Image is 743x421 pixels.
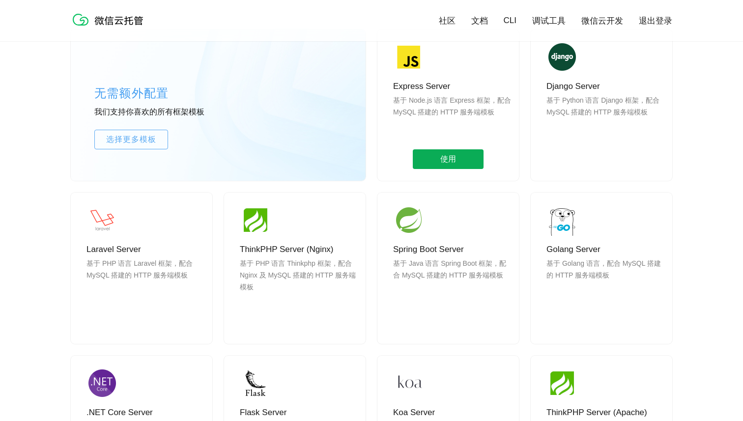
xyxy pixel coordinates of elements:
a: 调试工具 [532,15,566,27]
a: 文档 [471,15,488,27]
p: Express Server [393,81,511,92]
p: 基于 Python 语言 Django 框架，配合 MySQL 搭建的 HTTP 服务端模板 [546,94,664,141]
p: Spring Boot Server [393,244,511,255]
img: 微信云托管 [71,10,149,29]
a: 退出登录 [639,15,672,27]
p: Django Server [546,81,664,92]
p: 我们支持你喜欢的所有框架模板 [94,107,242,118]
a: 社区 [439,15,456,27]
p: 基于 PHP 语言 Thinkphp 框架，配合 Nginx 及 MySQL 搭建的 HTTP 服务端模板 [240,257,358,305]
span: 选择更多模板 [95,134,168,145]
a: CLI [504,16,516,26]
p: Koa Server [393,407,511,419]
p: ThinkPHP Server (Nginx) [240,244,358,255]
p: 无需额外配置 [94,84,242,103]
p: 基于 Golang 语言，配合 MySQL 搭建的 HTTP 服务端模板 [546,257,664,305]
p: 基于 PHP 语言 Laravel 框架，配合 MySQL 搭建的 HTTP 服务端模板 [86,257,204,305]
a: 微信云托管 [71,23,149,31]
p: Flask Server [240,407,358,419]
p: 基于 Node.js 语言 Express 框架，配合 MySQL 搭建的 HTTP 服务端模板 [393,94,511,141]
p: .NET Core Server [86,407,204,419]
p: Laravel Server [86,244,204,255]
span: 使用 [413,149,484,169]
p: ThinkPHP Server (Apache) [546,407,664,419]
a: 微信云开发 [581,15,623,27]
p: 基于 Java 语言 Spring Boot 框架，配合 MySQL 搭建的 HTTP 服务端模板 [393,257,511,305]
p: Golang Server [546,244,664,255]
